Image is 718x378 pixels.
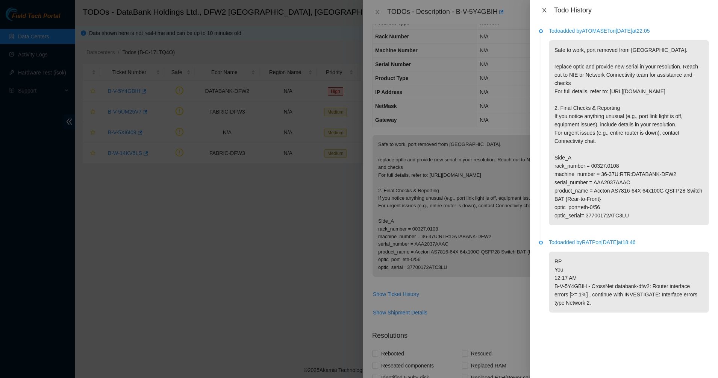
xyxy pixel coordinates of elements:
[541,7,547,13] span: close
[549,40,709,225] p: Safe to work, port removed from [GEOGRAPHIC_DATA]. replace optic and provide new serial in your r...
[549,238,709,246] p: Todo added by RATP on [DATE] at 18:46
[554,6,709,14] div: Todo History
[549,27,709,35] p: Todo added by ATOMASET on [DATE] at 22:05
[539,7,550,14] button: Close
[549,252,709,313] p: RP You 12:17 AM B-V-5Y4GBIH - CrossNet databank-dfw2: Router interface errors [>=.1%] , continue ...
